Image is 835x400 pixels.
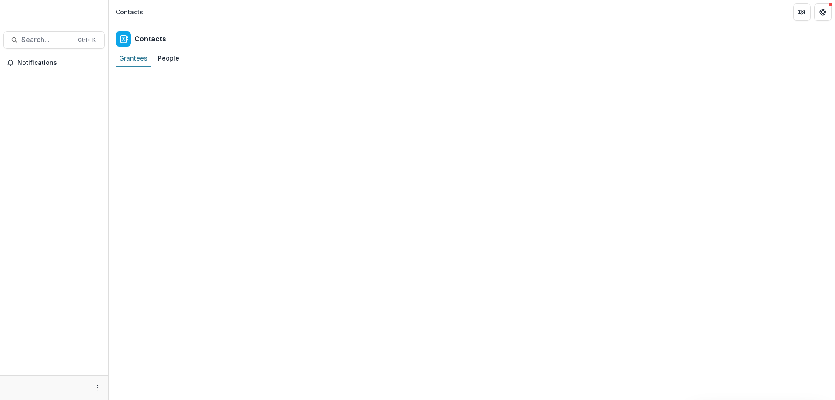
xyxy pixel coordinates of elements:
nav: breadcrumb [112,6,147,18]
button: Partners [793,3,811,21]
div: Grantees [116,52,151,64]
div: Ctrl + K [76,35,97,45]
button: More [93,383,103,393]
a: Grantees [116,50,151,67]
div: People [154,52,183,64]
div: Contacts [116,7,143,17]
h2: Contacts [134,35,166,43]
button: Notifications [3,56,105,70]
button: Get Help [814,3,832,21]
button: Search... [3,31,105,49]
a: People [154,50,183,67]
span: Notifications [17,59,101,67]
span: Search... [21,36,73,44]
